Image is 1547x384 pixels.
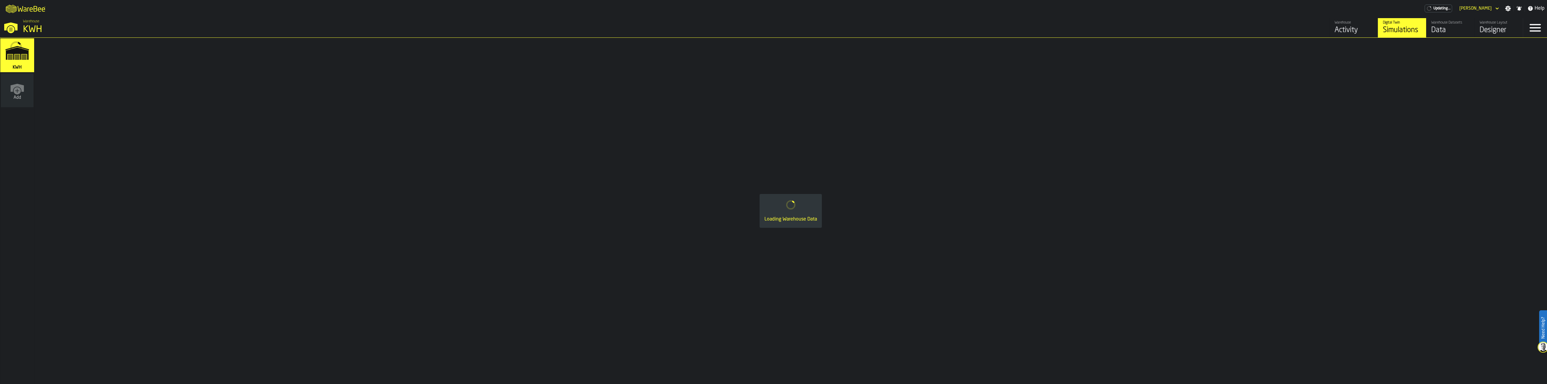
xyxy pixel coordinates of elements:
[14,95,21,100] span: Add
[1425,5,1452,12] a: link-to-/wh/i/4fb45246-3b77-4bb5-b880-c337c3c5facb/pricing/
[1,73,34,108] a: link-to-/wh/new
[23,19,39,24] span: Warehouse
[1335,25,1373,35] div: Activity
[1335,21,1373,25] div: Warehouse
[1329,18,1378,37] a: link-to-/wh/i/4fb45246-3b77-4bb5-b880-c337c3c5facb/feed/
[1459,6,1492,11] div: DropdownMenuValue-Pasi Kolari
[1480,21,1518,25] div: Warehouse Layout
[1474,18,1523,37] a: link-to-/wh/i/4fb45246-3b77-4bb5-b880-c337c3c5facb/designer
[1426,18,1474,37] a: link-to-/wh/i/4fb45246-3b77-4bb5-b880-c337c3c5facb/data
[1431,25,1470,35] div: Data
[1503,5,1513,11] label: button-toggle-Settings
[1514,5,1525,11] label: button-toggle-Notifications
[764,216,817,223] div: Loading Warehouse Data
[1480,25,1518,35] div: Designer
[1433,6,1451,11] span: Updating...
[1523,18,1547,37] label: button-toggle-Menu
[1457,5,1500,12] div: DropdownMenuValue-Pasi Kolari
[1425,5,1452,12] div: Menu Subscription
[0,38,34,73] a: link-to-/wh/i/4fb45246-3b77-4bb5-b880-c337c3c5facb/simulations
[1383,21,1421,25] div: Digital Twin
[1525,5,1547,12] label: button-toggle-Help
[23,24,186,35] div: KWH
[1383,25,1421,35] div: Simulations
[1535,5,1545,12] span: Help
[1378,18,1426,37] a: link-to-/wh/i/4fb45246-3b77-4bb5-b880-c337c3c5facb/simulations
[1431,21,1470,25] div: Warehouse Datasets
